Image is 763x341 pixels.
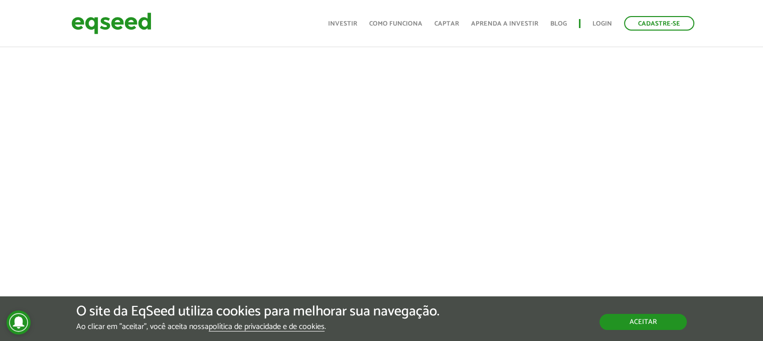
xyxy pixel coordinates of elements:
p: Ao clicar em "aceitar", você aceita nossa . [76,322,439,331]
a: política de privacidade e de cookies [209,323,325,331]
a: Captar [434,21,459,27]
a: Blog [550,21,567,27]
a: Como funciona [369,21,422,27]
a: Investir [328,21,357,27]
img: EqSeed [71,10,151,37]
a: Login [592,21,612,27]
button: Aceitar [599,314,687,330]
a: Cadastre-se [624,16,694,31]
a: Aprenda a investir [471,21,538,27]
